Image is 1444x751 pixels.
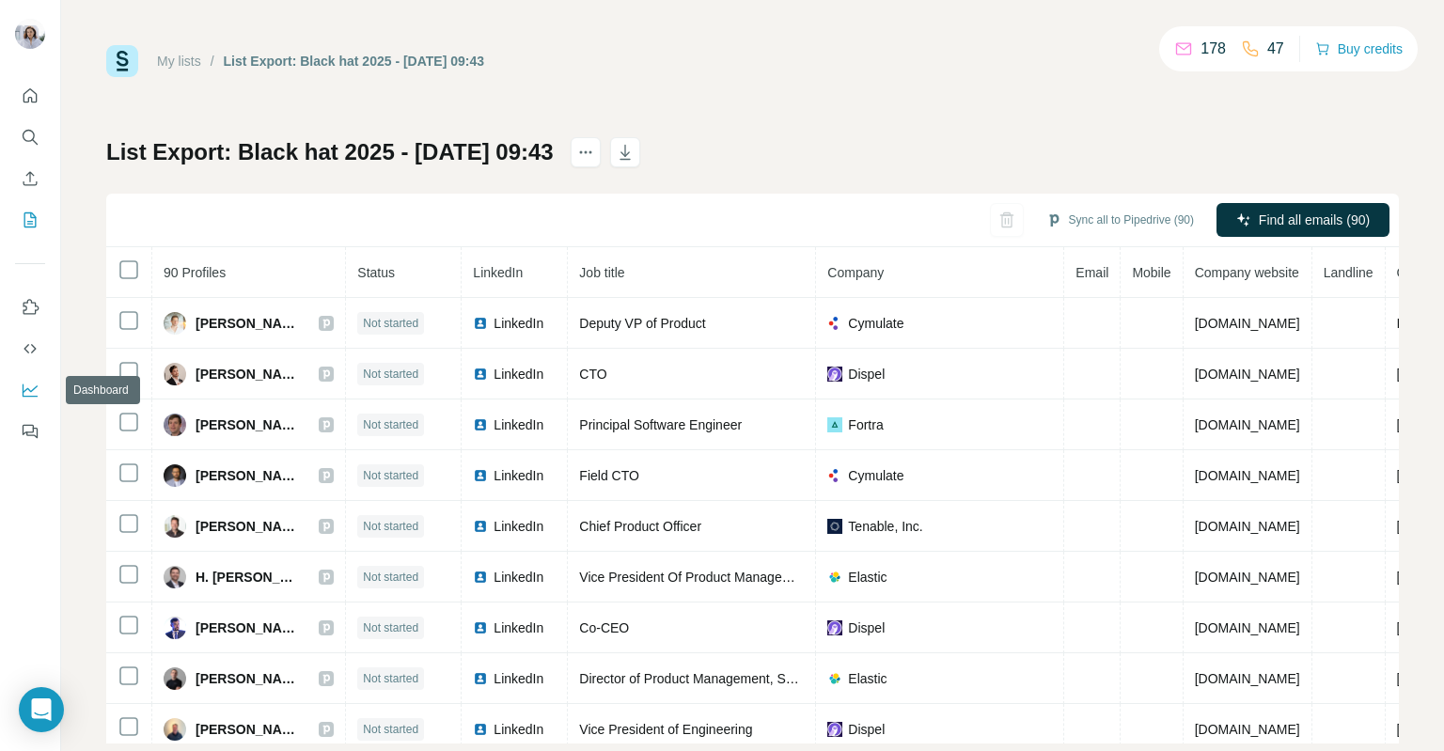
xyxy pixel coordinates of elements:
[1075,265,1108,280] span: Email
[473,367,488,382] img: LinkedIn logo
[494,720,543,739] span: LinkedIn
[579,722,752,737] span: Vice President of Engineering
[196,314,300,333] span: [PERSON_NAME]
[848,415,883,434] span: Fortra
[473,265,523,280] span: LinkedIn
[848,720,885,739] span: Dispel
[196,365,300,383] span: [PERSON_NAME]
[363,619,418,636] span: Not started
[15,415,45,448] button: Feedback
[473,570,488,585] img: LinkedIn logo
[827,722,842,737] img: company-logo
[1397,316,1429,331] span: Israel
[848,466,903,485] span: Cymulate
[1195,671,1300,686] span: [DOMAIN_NAME]
[1195,468,1300,483] span: [DOMAIN_NAME]
[827,417,842,432] img: company-logo
[473,468,488,483] img: LinkedIn logo
[196,669,300,688] span: [PERSON_NAME]
[1195,722,1300,737] span: [DOMAIN_NAME]
[15,79,45,113] button: Quick start
[15,203,45,237] button: My lists
[363,366,418,383] span: Not started
[827,570,842,585] img: company-logo
[196,618,300,637] span: [PERSON_NAME]
[1195,316,1300,331] span: [DOMAIN_NAME]
[196,517,300,536] span: [PERSON_NAME]
[1195,265,1299,280] span: Company website
[579,570,810,585] span: Vice President Of Product Management
[579,265,624,280] span: Job title
[164,414,186,436] img: Avatar
[19,687,64,732] div: Open Intercom Messenger
[196,720,300,739] span: [PERSON_NAME]
[1033,206,1207,234] button: Sync all to Pipedrive (90)
[15,373,45,407] button: Dashboard
[164,515,186,538] img: Avatar
[827,265,884,280] span: Company
[15,19,45,49] img: Avatar
[579,620,629,635] span: Co-CEO
[363,467,418,484] span: Not started
[196,415,300,434] span: [PERSON_NAME]
[363,721,418,738] span: Not started
[1315,36,1403,62] button: Buy credits
[157,54,201,69] a: My lists
[494,365,543,383] span: LinkedIn
[473,722,488,737] img: LinkedIn logo
[827,519,842,534] img: company-logo
[494,517,543,536] span: LinkedIn
[211,52,214,70] li: /
[579,671,1050,686] span: Director of Product Management, Security - Generative AI And Machine Learning
[363,670,418,687] span: Not started
[164,312,186,335] img: Avatar
[1324,265,1373,280] span: Landline
[579,316,705,331] span: Deputy VP of Product
[579,367,606,382] span: CTO
[494,415,543,434] span: LinkedIn
[164,718,186,741] img: Avatar
[363,416,418,433] span: Not started
[164,363,186,385] img: Avatar
[571,137,601,167] button: actions
[579,417,742,432] span: Principal Software Engineer
[473,519,488,534] img: LinkedIn logo
[494,466,543,485] span: LinkedIn
[15,162,45,196] button: Enrich CSV
[196,568,300,587] span: H. [PERSON_NAME]
[848,618,885,637] span: Dispel
[1216,203,1389,237] button: Find all emails (90)
[494,618,543,637] span: LinkedIn
[1195,417,1300,432] span: [DOMAIN_NAME]
[164,464,186,487] img: Avatar
[473,417,488,432] img: LinkedIn logo
[1201,38,1226,60] p: 178
[1397,265,1443,280] span: Country
[106,137,554,167] h1: List Export: Black hat 2025 - [DATE] 09:43
[1267,38,1284,60] p: 47
[848,669,887,688] span: Elastic
[494,568,543,587] span: LinkedIn
[164,617,186,639] img: Avatar
[827,367,842,382] img: company-logo
[363,315,418,332] span: Not started
[848,365,885,383] span: Dispel
[473,620,488,635] img: LinkedIn logo
[363,518,418,535] span: Not started
[848,517,922,536] span: Tenable, Inc.
[827,671,842,686] img: company-logo
[196,466,300,485] span: [PERSON_NAME]
[363,569,418,586] span: Not started
[106,45,138,77] img: Surfe Logo
[1195,367,1300,382] span: [DOMAIN_NAME]
[15,332,45,366] button: Use Surfe API
[1259,211,1370,229] span: Find all emails (90)
[164,566,186,588] img: Avatar
[848,568,887,587] span: Elastic
[827,316,842,331] img: company-logo
[15,290,45,324] button: Use Surfe on LinkedIn
[1132,265,1170,280] span: Mobile
[494,669,543,688] span: LinkedIn
[357,265,395,280] span: Status
[1195,620,1300,635] span: [DOMAIN_NAME]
